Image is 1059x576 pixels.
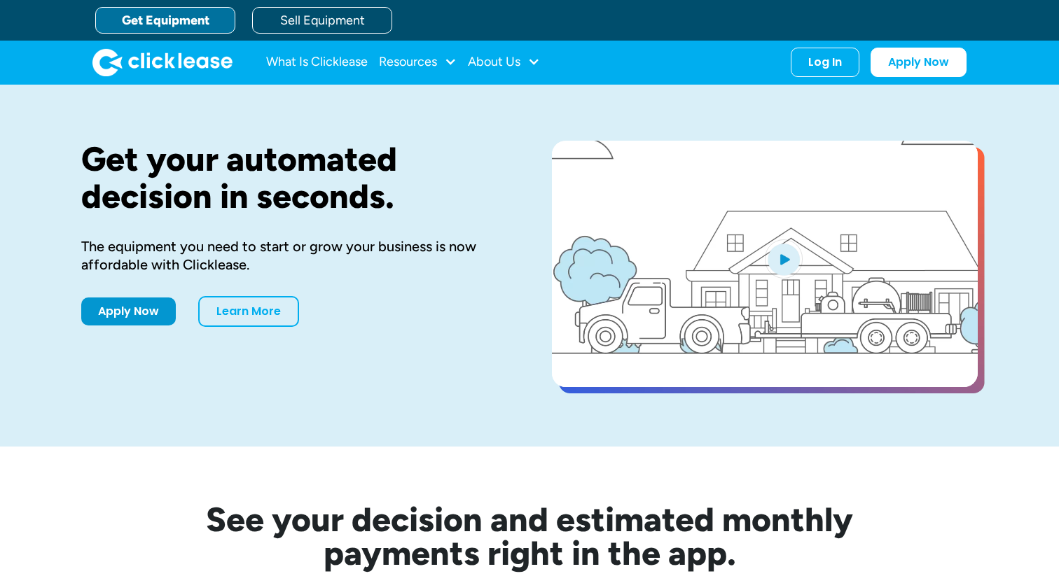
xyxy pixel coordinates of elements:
[137,503,922,570] h2: See your decision and estimated monthly payments right in the app.
[252,7,392,34] a: Sell Equipment
[808,55,842,69] div: Log In
[379,48,457,76] div: Resources
[468,48,540,76] div: About Us
[81,141,507,215] h1: Get your automated decision in seconds.
[81,297,176,325] a: Apply Now
[266,48,368,76] a: What Is Clicklease
[552,141,978,387] a: open lightbox
[871,48,967,77] a: Apply Now
[95,7,235,34] a: Get Equipment
[92,48,233,76] a: home
[765,239,803,279] img: Blue play button logo on a light blue circular background
[81,237,507,274] div: The equipment you need to start or grow your business is now affordable with Clicklease.
[198,296,299,327] a: Learn More
[92,48,233,76] img: Clicklease logo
